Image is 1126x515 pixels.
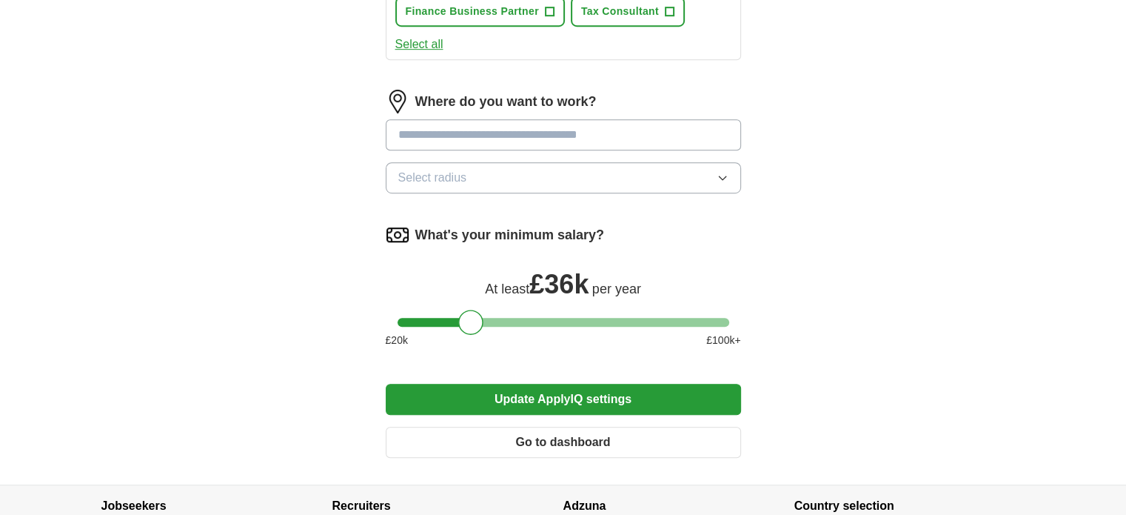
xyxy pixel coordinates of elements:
label: Where do you want to work? [415,92,597,112]
span: £ 100 k+ [706,333,740,348]
span: Select radius [398,169,467,187]
span: per year [592,282,641,296]
img: salary.png [386,223,409,247]
span: Finance Business Partner [406,4,539,19]
span: £ 36k [529,269,589,299]
img: location.png [386,90,409,113]
button: Select radius [386,162,741,193]
span: £ 20 k [386,333,408,348]
button: Go to dashboard [386,427,741,458]
button: Select all [395,36,443,53]
button: Update ApplyIQ settings [386,384,741,415]
span: Tax Consultant [581,4,659,19]
span: At least [485,282,529,296]
label: What's your minimum salary? [415,225,604,245]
